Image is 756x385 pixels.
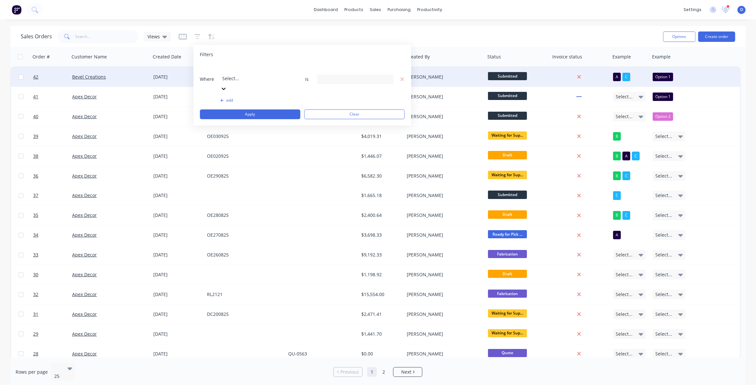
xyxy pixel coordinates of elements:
div: [DATE] [153,153,202,159]
span: 34 [33,232,38,238]
div: [DATE] [153,271,202,278]
a: 41 [33,87,72,106]
span: B [616,153,618,159]
a: Apex Decor [72,311,97,317]
div: [DATE] [153,74,202,80]
div: [PERSON_NAME] [407,252,479,258]
div: [PERSON_NAME] [407,271,479,278]
div: 25 [54,373,62,379]
a: 37 [33,186,72,205]
span: O [740,7,743,13]
span: 30 [33,271,38,278]
div: [PERSON_NAME] [407,153,479,159]
span: Previous [340,369,359,375]
div: Created Date [153,54,181,60]
a: 35 [33,205,72,225]
a: 34 [33,225,72,245]
a: Apex Decor [72,351,97,357]
span: Select... [616,271,633,278]
span: Select... [616,93,633,100]
span: Select... [616,311,633,317]
a: 38 [33,146,72,166]
a: Apex Decor [72,133,97,139]
div: [DATE] [153,113,202,120]
a: 31 [33,304,72,324]
div: [PERSON_NAME] [407,192,479,199]
span: C [625,212,628,218]
div: [PERSON_NAME] [407,113,479,120]
div: Status [487,54,501,60]
div: [DATE] [153,331,202,337]
span: 39 [33,133,38,140]
div: [DATE] [153,291,202,298]
span: C [625,74,628,80]
span: Select... [616,113,633,120]
div: OE280825 [207,212,279,218]
span: 36 [33,173,38,179]
div: Example [652,54,671,60]
span: Draft [488,210,527,218]
span: 31 [33,311,38,317]
div: [DATE] [153,232,202,238]
div: Select... [222,75,277,82]
div: OE270825 [207,232,279,238]
span: Waiting for Sup... [488,329,527,337]
span: Submitted [488,92,527,100]
button: B [613,132,621,141]
span: 28 [33,351,38,357]
a: 40 [33,107,72,126]
span: Next [401,369,411,375]
button: BC [613,211,630,219]
div: productivity [414,5,445,15]
button: BC [613,171,630,180]
span: Submitted [488,112,527,120]
div: [PERSON_NAME] [407,212,479,218]
div: [DATE] [153,192,202,199]
span: Select... [655,173,672,179]
div: $1,665.18 [361,192,400,199]
button: Options [663,31,696,42]
span: 40 [33,113,38,120]
img: Factory [12,5,21,15]
a: Apex Decor [72,252,97,258]
a: 28 [33,344,72,364]
span: 32 [33,291,38,298]
a: Apex Decor [72,232,97,238]
span: C [634,153,637,159]
span: 35 [33,212,38,218]
div: $3,698.33 [361,232,400,238]
ul: Pagination [331,367,425,377]
span: Ready for Pick ... [488,230,527,238]
button: Apply [200,109,300,119]
span: Draft [488,270,527,278]
div: $4,019.31 [361,133,400,140]
div: Order # [32,54,50,60]
div: purchasing [384,5,414,15]
span: Select... [655,153,672,159]
div: $1,446.07 [361,153,400,159]
button: Create order [698,31,735,42]
span: Select... [616,252,633,258]
span: 41 [33,93,38,100]
span: Select... [655,271,672,278]
a: 36 [33,166,72,186]
div: [PERSON_NAME] [407,291,479,298]
a: Apex Decor [72,331,97,337]
div: [DATE] [153,133,202,140]
a: Apex Decor [72,271,97,278]
div: Customer Name [71,54,107,60]
div: [PERSON_NAME] [407,173,479,179]
input: Search... [75,30,139,43]
span: Select... [655,252,672,258]
div: Invoice status [552,54,582,60]
div: $15,554.00 [361,291,400,298]
span: Rows per page [16,369,48,375]
a: 39 [33,127,72,146]
span: Fabrication [488,250,527,258]
div: OE020925 [207,153,279,159]
div: [PERSON_NAME] [407,93,479,100]
span: 37 [33,192,38,199]
h1: Sales Orders [21,33,52,40]
a: Apex Decor [72,153,97,159]
a: Apex Decor [72,212,97,218]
